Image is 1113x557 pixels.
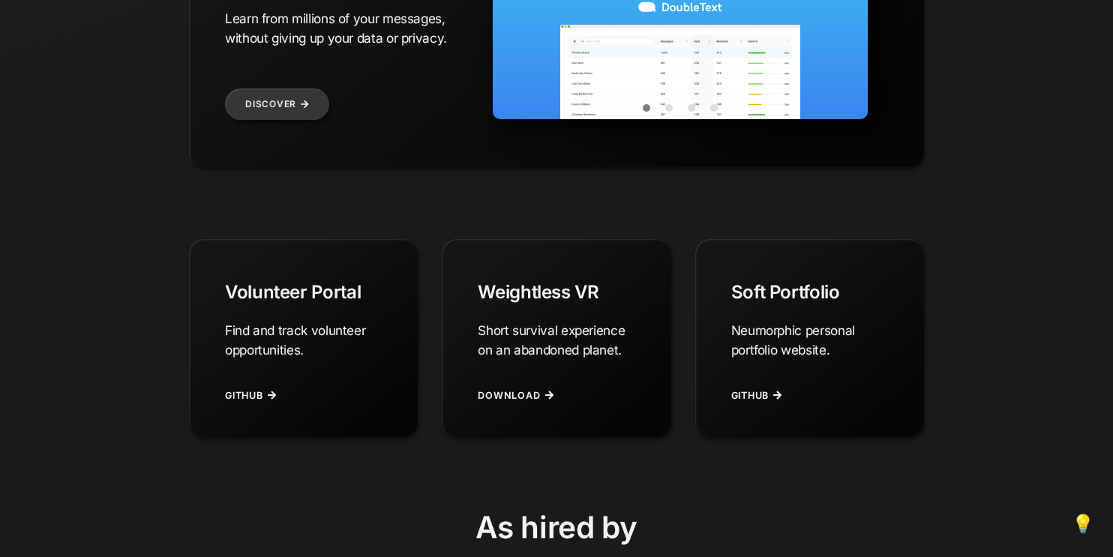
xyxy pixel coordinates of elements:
button: Item 3 [703,97,725,119]
span: Github [731,390,769,401]
button: Item 2 [680,97,703,119]
button: Item 0 [635,97,658,119]
span: Github [225,390,263,401]
p: Find and track volunteer opportunities. [225,321,382,359]
a: Download [478,377,557,414]
a: Github [731,377,786,414]
h1: Soft Portfolio [731,281,888,303]
button: 💡 [1068,510,1098,538]
span: 💡 [1072,514,1094,534]
a: Github [225,377,280,414]
h1: Weightless VR [478,281,634,303]
p: Short survival experience on an abandoned planet. [478,321,634,359]
h1: Volunteer Portal [225,281,382,303]
a: Discover [225,88,329,120]
p: Learn from millions of your messages, without giving up your data or privacy. [225,9,465,47]
h1: As hired by [189,509,924,546]
p: Neumorphic personal portfolio website. [731,321,888,359]
span: Download [478,390,540,401]
button: Item 1 [658,97,680,119]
